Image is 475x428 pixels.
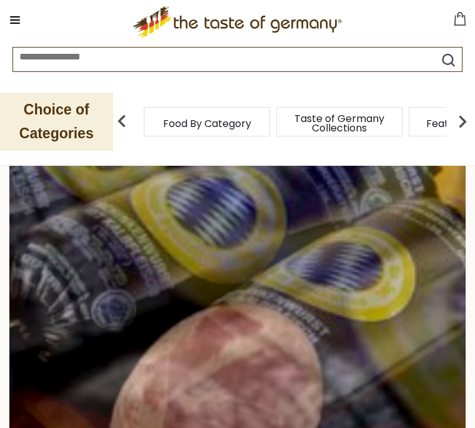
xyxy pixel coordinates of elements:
[289,114,389,133] a: Taste of Germany Collections
[163,119,251,128] a: Food By Category
[450,109,475,134] img: next arrow
[109,109,134,134] img: previous arrow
